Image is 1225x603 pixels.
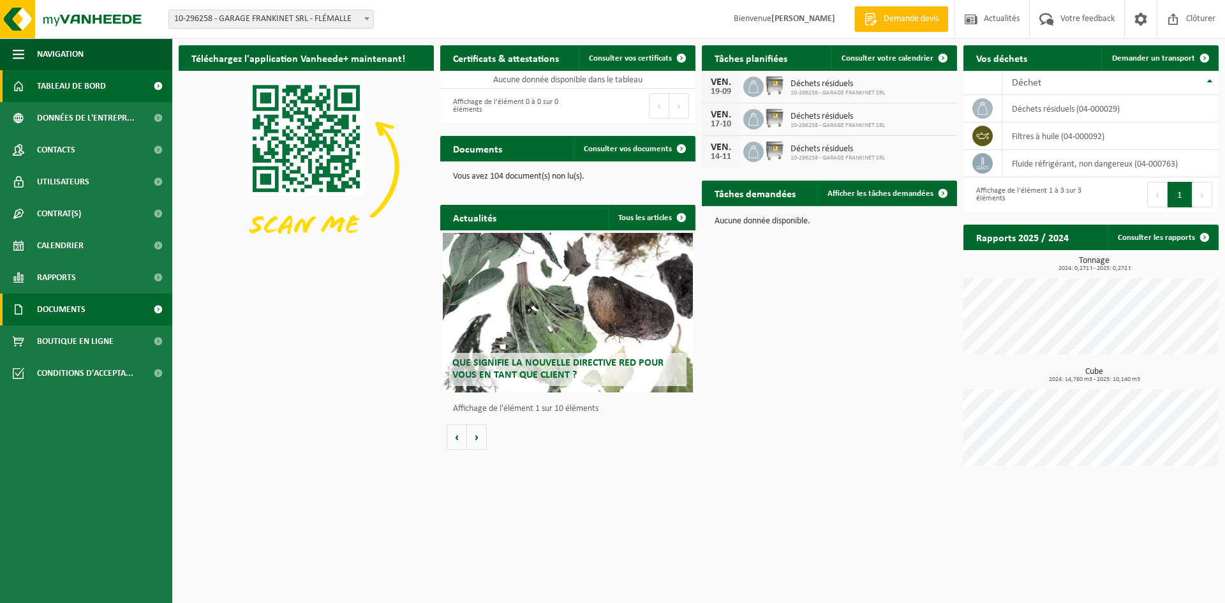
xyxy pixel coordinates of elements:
span: Consulter votre calendrier [842,54,933,63]
p: Affichage de l'élément 1 sur 10 éléments [453,405,689,413]
h3: Tonnage [970,257,1219,272]
span: Déchets résiduels [791,144,885,154]
div: 19-09 [708,87,734,96]
h2: Documents [440,136,515,161]
span: 10-296258 - GARAGE FRANKINET SRL - FLÉMALLE [169,10,373,28]
a: Consulter votre calendrier [831,45,956,71]
span: Tableau de bord [37,70,106,102]
img: WB-1100-GAL-GY-02 [764,75,785,96]
span: Conditions d'accepta... [37,357,133,389]
div: VEN. [708,142,734,153]
button: 1 [1168,182,1192,207]
div: 17-10 [708,120,734,129]
td: filtres à huile (04-000092) [1002,123,1219,150]
span: Déchet [1012,78,1041,88]
a: Demande devis [854,6,948,32]
span: 2024: 0,271 t - 2025: 0,272 t [970,265,1219,272]
span: Afficher les tâches demandées [828,190,933,198]
span: Déchets résiduels [791,112,885,122]
button: Previous [649,93,669,119]
td: fluide réfrigérant, non dangereux (04-000763) [1002,150,1219,177]
span: Consulter vos documents [584,145,672,153]
span: Demande devis [880,13,942,26]
div: 14-11 [708,153,734,161]
button: Next [1192,182,1212,207]
span: Consulter vos certificats [589,54,672,63]
h2: Tâches demandées [702,181,808,205]
h2: Actualités [440,205,509,230]
span: Déchets résiduels [791,79,885,89]
div: Affichage de l'élément 1 à 3 sur 3 éléments [970,181,1085,209]
span: 2024: 14,780 m3 - 2025: 10,140 m3 [970,376,1219,383]
div: Affichage de l'élément 0 à 0 sur 0 éléments [447,92,561,120]
button: Volgende [467,424,487,450]
span: Boutique en ligne [37,325,114,357]
span: Contrat(s) [37,198,81,230]
a: Afficher les tâches demandées [817,181,956,206]
img: WB-1100-GAL-GY-02 [764,107,785,129]
img: WB-1100-GAL-GY-02 [764,140,785,161]
a: Consulter les rapports [1108,225,1217,250]
div: VEN. [708,110,734,120]
h2: Téléchargez l'application Vanheede+ maintenant! [179,45,418,70]
span: Documents [37,294,85,325]
a: Tous les articles [608,205,694,230]
span: Données de l'entrepr... [37,102,135,134]
span: 10-296258 - GARAGE FRANKINET SRL [791,89,885,97]
button: Previous [1147,182,1168,207]
h2: Vos déchets [963,45,1040,70]
img: Download de VHEPlus App [179,71,434,262]
div: VEN. [708,77,734,87]
span: 10-296258 - GARAGE FRANKINET SRL [791,122,885,130]
span: Que signifie la nouvelle directive RED pour vous en tant que client ? [452,358,664,380]
button: Next [669,93,689,119]
span: Rapports [37,262,76,294]
button: Vorige [447,424,467,450]
span: Demander un transport [1112,54,1195,63]
a: Consulter vos documents [574,136,694,161]
td: Aucune donnée disponible dans le tableau [440,71,695,89]
span: 10-296258 - GARAGE FRANKINET SRL - FLÉMALLE [168,10,374,29]
p: Aucune donnée disponible. [715,217,944,226]
a: Consulter vos certificats [579,45,694,71]
span: Calendrier [37,230,84,262]
h3: Cube [970,368,1219,383]
a: Demander un transport [1102,45,1217,71]
h2: Rapports 2025 / 2024 [963,225,1081,249]
span: Utilisateurs [37,166,89,198]
h2: Certificats & attestations [440,45,572,70]
span: Navigation [37,38,84,70]
h2: Tâches planifiées [702,45,800,70]
span: Contacts [37,134,75,166]
strong: [PERSON_NAME] [771,14,835,24]
p: Vous avez 104 document(s) non lu(s). [453,172,683,181]
a: Que signifie la nouvelle directive RED pour vous en tant que client ? [443,233,693,392]
span: 10-296258 - GARAGE FRANKINET SRL [791,154,885,162]
td: déchets résiduels (04-000029) [1002,95,1219,123]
